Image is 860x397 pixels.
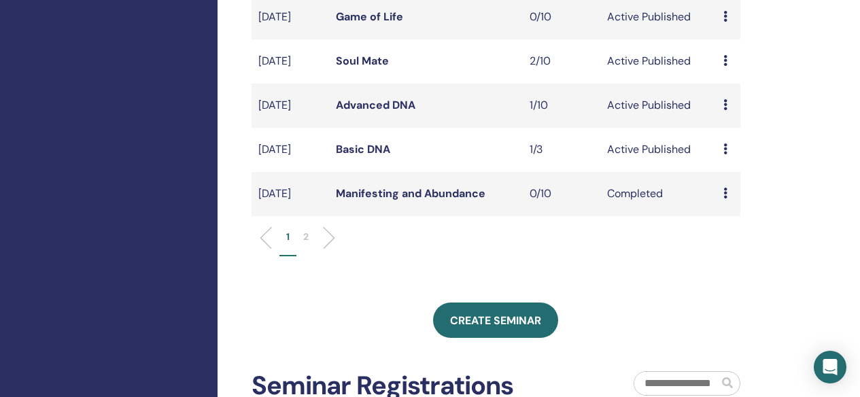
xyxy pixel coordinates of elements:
td: Active Published [600,39,717,84]
td: [DATE] [252,128,329,172]
a: Manifesting and Abundance [336,186,485,201]
span: Create seminar [450,313,541,328]
a: Advanced DNA [336,98,415,112]
td: Active Published [600,128,717,172]
td: Active Published [600,84,717,128]
td: [DATE] [252,172,329,216]
td: 2/10 [523,39,600,84]
p: 2 [303,230,309,244]
a: Game of Life [336,10,403,24]
td: 1/10 [523,84,600,128]
a: Create seminar [433,303,558,338]
td: [DATE] [252,39,329,84]
td: 0/10 [523,172,600,216]
p: 1 [286,230,290,244]
td: 1/3 [523,128,600,172]
a: Soul Mate [336,54,389,68]
td: Completed [600,172,717,216]
a: Basic DNA [336,142,390,156]
td: [DATE] [252,84,329,128]
div: Open Intercom Messenger [814,351,846,383]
